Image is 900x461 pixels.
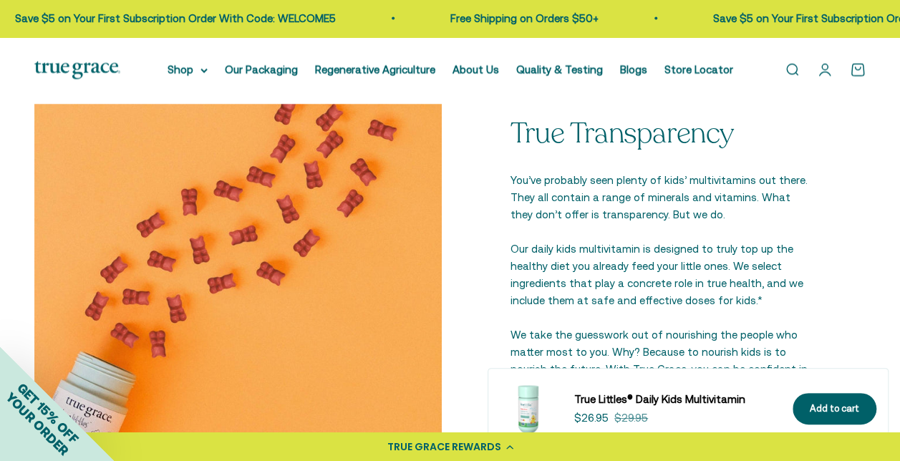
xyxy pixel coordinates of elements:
a: Regenerative Agriculture [315,64,435,76]
a: Quality & Testing [516,64,603,76]
img: True Littles® Daily Kids Multivitamin [500,380,557,437]
div: Add to cart [810,402,859,417]
a: True Littles® Daily Kids Multivitamin [574,391,775,408]
a: About Us [453,64,499,76]
button: Add to cart [793,393,876,425]
span: GET 15% OFF [14,379,81,446]
summary: Shop [168,62,208,79]
div: TRUE GRACE REWARDS [387,440,501,455]
a: Store Locator [664,64,733,76]
a: Free Shipping on Orders $50+ [345,12,493,24]
p: True Transparency [511,117,815,149]
a: Blogs [620,64,647,76]
a: Our Packaging [225,64,298,76]
sale-price: $26.95 [574,409,609,427]
compare-at-price: $29.95 [614,409,648,427]
p: You’ve probably seen plenty of kids’ multivitamins out there. They all contain a range of mineral... [511,172,815,395]
span: YOUR ORDER [3,389,72,458]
